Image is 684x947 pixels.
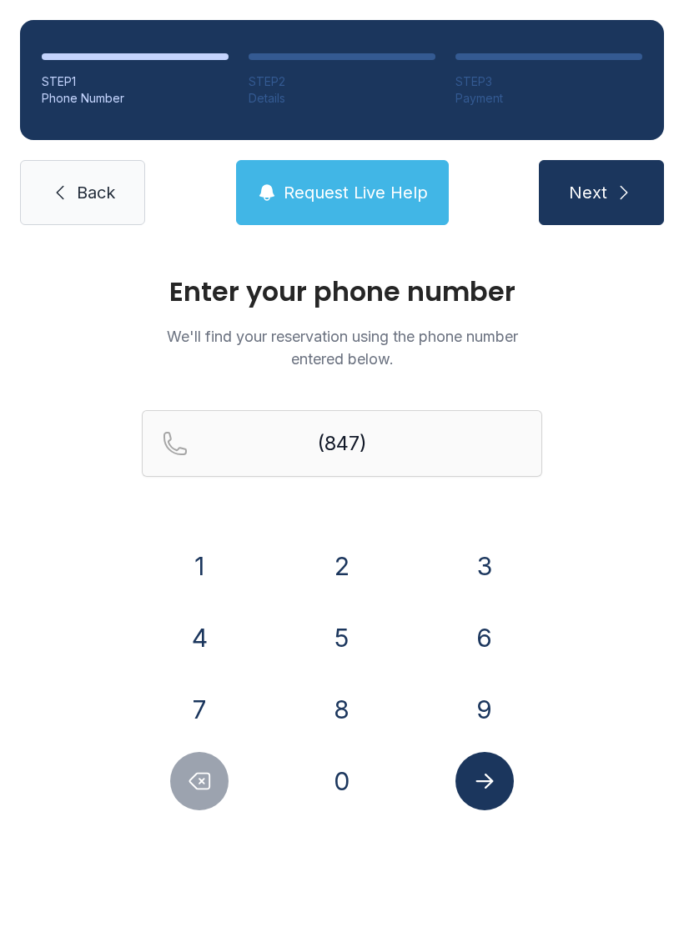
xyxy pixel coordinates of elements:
div: Details [249,90,435,107]
div: Phone Number [42,90,229,107]
p: We'll find your reservation using the phone number entered below. [142,325,542,370]
span: Next [569,181,607,204]
button: 6 [455,609,514,667]
div: STEP 1 [42,73,229,90]
button: 1 [170,537,229,595]
button: 4 [170,609,229,667]
span: Back [77,181,115,204]
button: 2 [313,537,371,595]
div: Payment [455,90,642,107]
button: Submit lookup form [455,752,514,810]
button: 3 [455,537,514,595]
button: 9 [455,680,514,739]
div: STEP 3 [455,73,642,90]
button: 5 [313,609,371,667]
div: STEP 2 [249,73,435,90]
button: Delete number [170,752,229,810]
h1: Enter your phone number [142,278,542,305]
span: Request Live Help [284,181,428,204]
button: 7 [170,680,229,739]
button: 8 [313,680,371,739]
input: Reservation phone number [142,410,542,477]
button: 0 [313,752,371,810]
